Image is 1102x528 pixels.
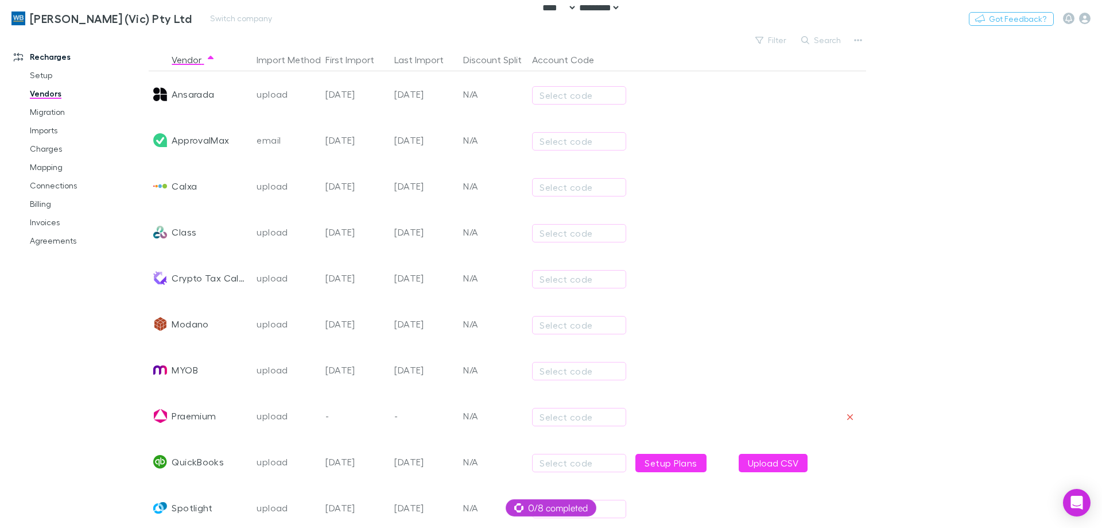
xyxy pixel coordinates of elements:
[390,393,459,439] div: -
[153,455,167,469] img: QuickBooks's Logo
[532,132,626,151] button: Select code
[842,409,858,425] button: Remove vendor
[390,255,459,301] div: [DATE]
[459,301,527,347] div: N/A
[390,301,459,347] div: [DATE]
[257,255,316,301] div: upload
[321,301,390,347] div: [DATE]
[325,48,388,71] button: First Import
[532,454,626,472] button: Select code
[153,501,167,515] img: Spotlight's Logo
[172,347,197,393] div: MYOB
[321,393,390,439] div: -
[390,439,459,485] div: [DATE]
[172,301,208,347] div: Modano
[257,48,335,71] button: Import Method
[540,180,619,194] div: Select code
[172,48,215,71] button: Vendor
[172,209,196,255] div: Class
[257,71,316,117] div: upload
[540,456,619,470] div: Select code
[153,179,167,193] img: Calxa's Logo
[153,87,167,101] img: Ansarada's Logo
[540,272,619,286] div: Select code
[390,209,459,255] div: [DATE]
[30,11,192,25] h3: [PERSON_NAME] (Vic) Pty Ltd
[459,117,527,163] div: N/A
[463,48,536,71] button: Discount Split
[796,33,848,47] button: Search
[18,176,155,195] a: Connections
[459,393,527,439] div: N/A
[5,5,199,32] a: [PERSON_NAME] (Vic) Pty Ltd
[1063,489,1091,517] div: Open Intercom Messenger
[459,163,527,209] div: N/A
[321,347,390,393] div: [DATE]
[257,439,316,485] div: upload
[390,347,459,393] div: [DATE]
[257,301,316,347] div: upload
[540,410,619,424] div: Select code
[203,11,279,25] button: Switch company
[257,209,316,255] div: upload
[532,408,626,426] button: Select code
[18,66,155,84] a: Setup
[321,439,390,485] div: [DATE]
[11,11,25,25] img: William Buck (Vic) Pty Ltd's Logo
[18,158,155,176] a: Mapping
[532,362,626,380] button: Select code
[18,121,155,140] a: Imports
[394,48,457,71] button: Last Import
[153,317,167,331] img: Modano's Logo
[540,226,619,240] div: Select code
[153,363,167,377] img: MYOB's Logo
[459,209,527,255] div: N/A
[172,393,216,439] div: Praemium
[18,213,155,232] a: Invoices
[18,232,155,250] a: Agreements
[257,393,316,439] div: upload
[257,347,316,393] div: upload
[635,454,706,472] a: Setup Plans
[321,71,390,117] div: [DATE]
[18,140,155,158] a: Charges
[540,88,619,102] div: Select code
[540,318,619,332] div: Select code
[172,163,197,209] div: Calxa
[390,71,459,117] div: [DATE]
[153,225,167,239] img: Class's Logo
[18,84,155,103] a: Vendors
[532,316,626,334] button: Select code
[153,409,167,423] img: Praemium's Logo
[390,163,459,209] div: [DATE]
[532,270,626,288] button: Select code
[172,71,214,117] div: Ansarada
[532,48,608,71] button: Account Code
[2,48,155,66] a: Recharges
[172,439,224,485] div: QuickBooks
[321,117,390,163] div: [DATE]
[18,195,155,213] a: Billing
[540,364,619,378] div: Select code
[257,163,316,209] div: upload
[459,255,527,301] div: N/A
[172,255,247,301] div: Crypto Tax Calculator
[18,103,155,121] a: Migration
[390,117,459,163] div: [DATE]
[459,439,527,485] div: N/A
[532,224,626,242] button: Select code
[321,163,390,209] div: [DATE]
[459,347,527,393] div: N/A
[532,178,626,196] button: Select code
[969,12,1054,26] button: Got Feedback?
[153,271,167,285] img: Crypto Tax Calculator's Logo
[750,33,793,47] button: Filter
[739,454,808,472] button: Upload CSV
[532,86,626,105] button: Select code
[459,71,527,117] div: N/A
[321,255,390,301] div: [DATE]
[172,117,229,163] div: ApprovalMax
[321,209,390,255] div: [DATE]
[540,134,619,148] div: Select code
[257,117,316,163] div: email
